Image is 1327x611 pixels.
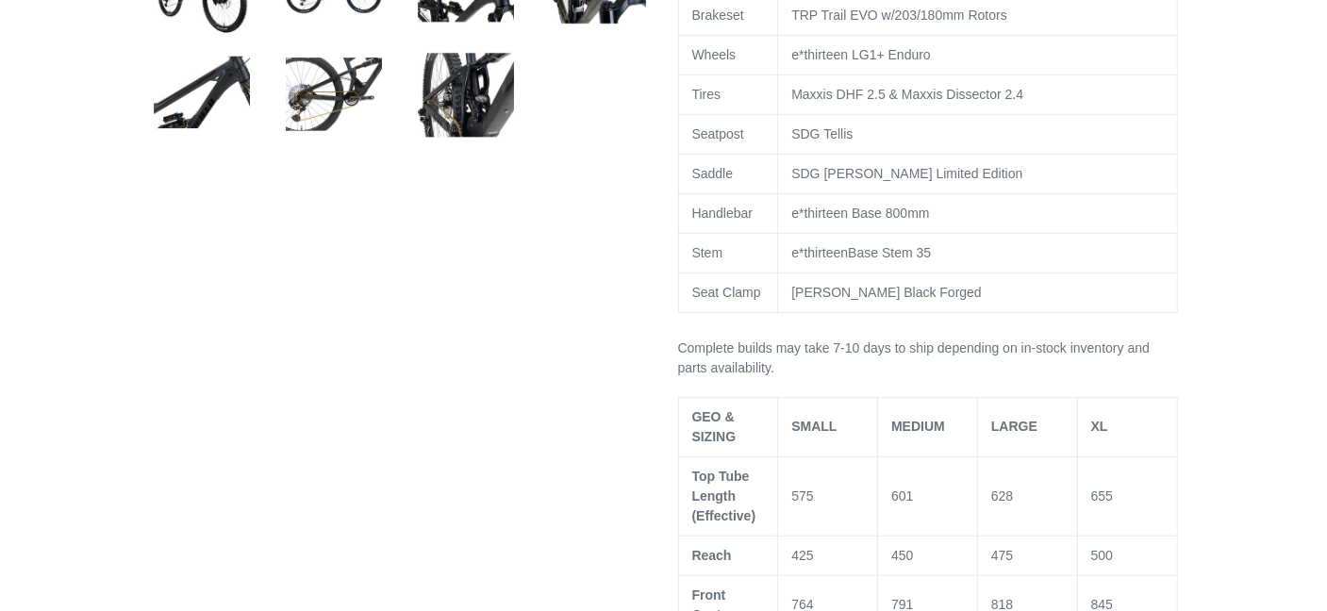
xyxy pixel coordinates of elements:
[692,548,732,563] span: Reach
[282,43,386,147] img: Load image into Gallery viewer, LITHIUM - Complete Bike
[878,536,978,575] td: 450
[1077,536,1177,575] td: 500
[150,43,254,147] img: Load image into Gallery viewer, LITHIUM - Complete Bike
[1091,419,1108,434] span: XL
[778,456,878,536] td: 575
[1077,456,1177,536] td: 655
[791,419,837,434] span: SMALL
[678,272,778,312] td: Seat Clamp
[678,35,778,74] td: Wheels
[778,35,1177,74] td: e*thirteen LG1+ Enduro
[678,154,778,193] td: Saddle
[977,536,1077,575] td: 475
[848,245,931,260] span: Base Stem 35
[678,74,778,114] td: Tires
[878,456,978,536] td: 601
[692,469,756,523] span: Top Tube Length (Effective)
[778,536,878,575] td: 425
[678,339,1178,378] p: Complete builds may take 7-10 days to ship depending on in-stock inventory and parts availability.
[791,245,848,260] span: e*thirteen
[891,419,945,434] span: MEDIUM
[778,154,1177,193] td: SDG [PERSON_NAME] Limited Edition
[414,43,518,147] img: Load image into Gallery viewer, LITHIUM - Complete Bike
[678,114,778,154] td: Seatpost
[778,193,1177,233] td: e*thirteen Base 800mm
[778,272,1177,312] td: [PERSON_NAME] Black Forged
[692,409,737,444] span: GEO & SIZING
[678,233,778,272] td: Stem
[977,456,1077,536] td: 628
[778,74,1177,114] td: Maxxis DHF 2.5 & Maxxis Dissector 2.4
[778,114,1177,154] td: SDG Tellis
[678,193,778,233] td: Handlebar
[991,419,1037,434] span: LARGE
